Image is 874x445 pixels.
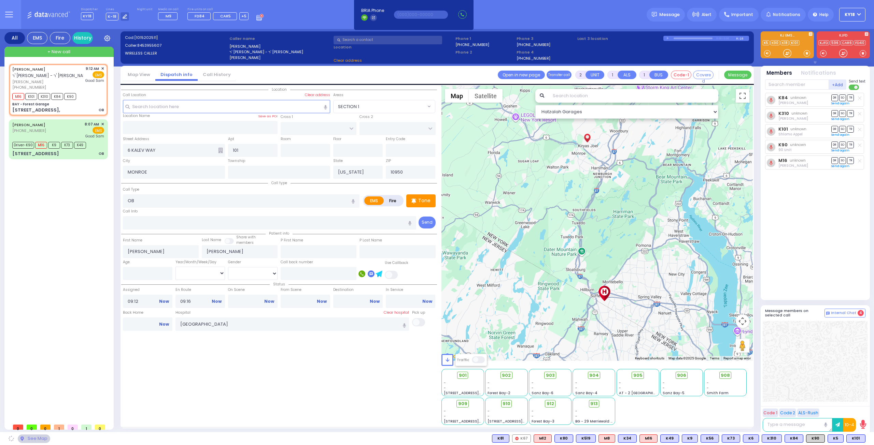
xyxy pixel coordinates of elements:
span: SECTION 1 [334,100,426,113]
label: KJFD [817,34,870,39]
label: State [333,158,343,164]
a: K5 [762,40,770,45]
label: ZIP [386,158,391,164]
span: 906 [677,372,686,379]
span: - [488,409,490,414]
div: BLS [618,434,637,443]
h5: Message members on selected call [765,309,824,317]
span: EMS [93,127,104,134]
span: Send text [849,79,865,84]
label: Last Name [202,237,221,243]
a: [PERSON_NAME] [12,66,45,72]
span: DR [831,126,838,132]
span: TR [847,157,854,164]
input: Search location here [123,100,330,113]
label: Street Address [123,136,149,142]
span: Elimelech Katz [778,100,808,105]
span: DR [831,94,838,101]
span: SO [839,142,846,148]
span: AT - 2 [GEOGRAPHIC_DATA] [619,390,669,396]
span: TR [847,94,854,101]
span: 905 [633,372,643,379]
span: SO [839,126,846,132]
span: members [236,240,254,245]
label: [PERSON_NAME] [229,44,332,49]
label: [PHONE_NUMBER] [517,42,550,47]
div: EMS [27,32,47,44]
span: 1 [81,425,91,430]
input: Search location [548,89,719,103]
a: Now [264,298,274,305]
button: KY18 [839,8,865,21]
span: 8:07 AM [85,122,99,127]
span: Phone 1 [455,36,514,42]
a: Now [159,321,169,327]
input: Search hospital [175,317,409,330]
button: Internal Chat 4 [824,309,865,317]
span: Phone 4 [517,49,575,55]
a: K84 [778,95,788,100]
div: K67 [512,434,531,443]
div: BLS [828,434,844,443]
span: Sanz Bay-4 [575,390,597,396]
div: K34 [618,434,637,443]
span: - [488,385,490,390]
span: [STREET_ADDRESS][PERSON_NAME] [444,419,508,424]
span: Important [731,12,753,18]
span: M9 [166,13,171,19]
span: 910 [503,400,510,407]
span: unknown [790,142,806,147]
span: DR [831,142,838,148]
span: - [532,380,534,385]
div: K-18 [736,36,749,41]
input: (000)000-00000 [394,11,448,19]
button: Notifications [801,69,836,77]
label: Entry Code [386,136,405,142]
a: Send again [831,117,849,121]
button: Show street map [445,89,469,103]
span: 0 [27,425,37,430]
span: Notifications [773,12,800,18]
span: unknown [790,127,806,132]
span: 908 [721,372,730,379]
button: ALS [618,71,636,79]
span: TR [847,110,854,117]
div: BLS [762,434,782,443]
span: 90 Unit [778,147,792,152]
span: DR [831,157,838,164]
label: Cross 2 [360,114,373,120]
label: Clear address [305,92,330,98]
span: [STREET_ADDRESS][PERSON_NAME] [488,419,552,424]
label: Destination [333,287,383,293]
button: Toggle fullscreen view [736,89,749,103]
div: BLS [785,434,803,443]
span: [STREET_ADDRESS][PERSON_NAME] [444,390,508,396]
img: icon-hospital.png [596,286,612,301]
span: 0 [13,425,23,430]
div: BLS [743,434,759,443]
span: Call type [268,180,291,186]
span: 902 [502,372,511,379]
button: UNIT [586,71,604,79]
label: Traffic [457,357,469,362]
label: Turn off text [849,84,860,91]
span: K310 [38,93,50,100]
button: Map camera controls [736,314,749,328]
div: OB [99,151,104,156]
span: M16 [35,142,47,149]
span: Clear address [334,58,362,63]
a: Map View [123,71,155,78]
a: History [72,32,93,44]
a: 596 [830,40,840,45]
label: [PHONE_NUMBER] [517,56,550,61]
label: Call Info [123,209,138,214]
span: Location [268,87,290,92]
label: Location Name [123,113,150,119]
span: [PHONE_NUMBER] [12,85,46,90]
span: Phone 2 [455,49,514,55]
span: Forest Bay-3 [532,419,554,424]
span: - [532,414,534,419]
label: P First Name [281,238,303,243]
button: ALS-Rush [797,409,819,417]
label: Last 3 location [577,36,663,42]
